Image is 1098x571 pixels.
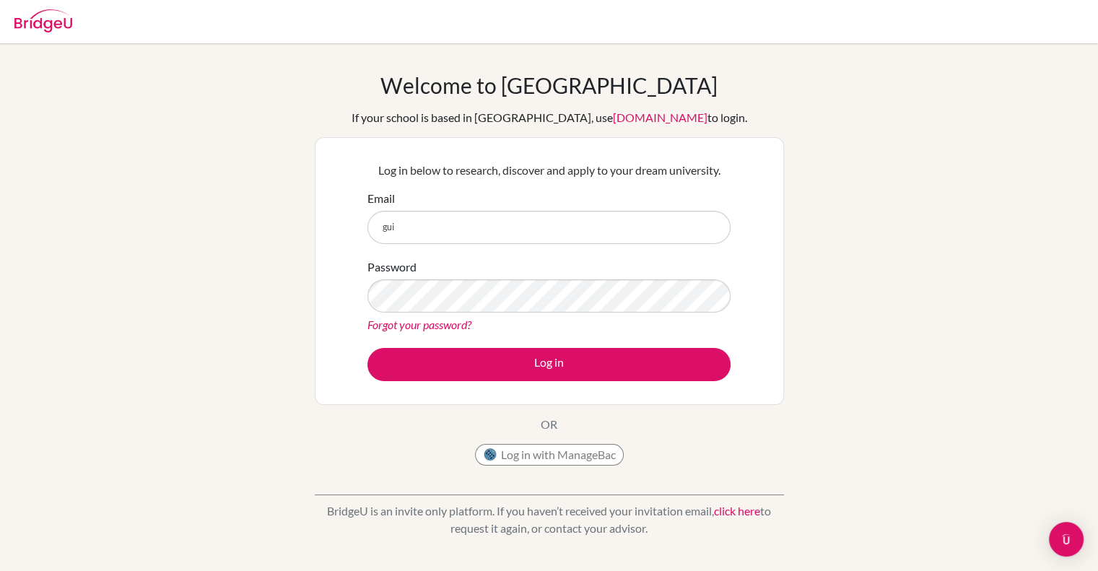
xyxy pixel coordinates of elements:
[367,190,395,207] label: Email
[714,504,760,518] a: click here
[352,109,747,126] div: If your school is based in [GEOGRAPHIC_DATA], use to login.
[1049,522,1084,557] div: Open Intercom Messenger
[475,444,624,466] button: Log in with ManageBac
[367,162,731,179] p: Log in below to research, discover and apply to your dream university.
[367,258,417,276] label: Password
[315,502,784,537] p: BridgeU is an invite only platform. If you haven’t received your invitation email, to request it ...
[541,416,557,433] p: OR
[367,318,471,331] a: Forgot your password?
[14,9,72,32] img: Bridge-U
[613,110,707,124] a: [DOMAIN_NAME]
[367,348,731,381] button: Log in
[380,72,718,98] h1: Welcome to [GEOGRAPHIC_DATA]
